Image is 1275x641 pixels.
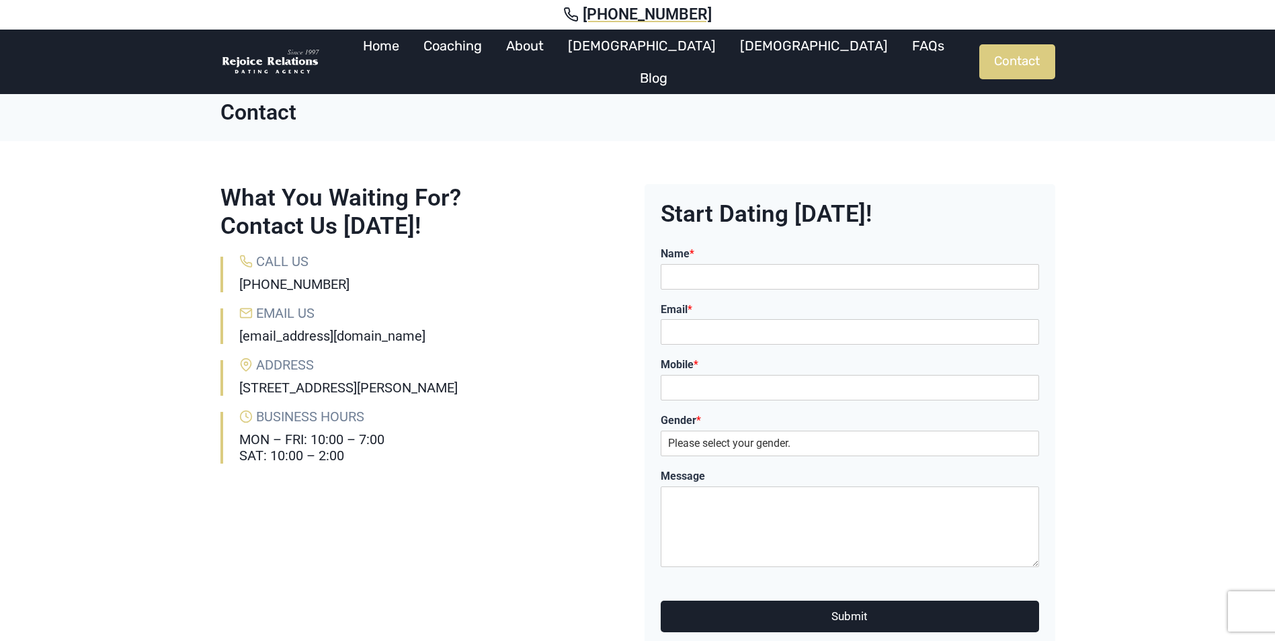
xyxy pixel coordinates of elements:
[661,200,1039,228] h2: Start Dating [DATE]!
[583,5,712,24] span: [PHONE_NUMBER]
[16,5,1259,24] a: [PHONE_NUMBER]
[661,247,1039,261] label: Name
[351,30,411,62] a: Home
[494,30,556,62] a: About
[256,253,309,269] span: Call Us
[239,328,425,344] a: [EMAIL_ADDRESS][DOMAIN_NAME]
[661,601,1039,632] button: Submit
[661,414,1039,428] label: Gender
[661,470,1039,484] label: Message
[239,380,631,396] h6: [STREET_ADDRESS][PERSON_NAME]
[256,409,364,425] span: Business Hours
[979,44,1055,79] a: Contact
[220,99,1055,125] h1: Contact
[661,358,1039,372] label: Mobile
[411,30,494,62] a: Coaching
[728,30,900,62] a: [DEMOGRAPHIC_DATA]
[220,48,321,76] img: Rejoice Relations
[661,375,1039,400] input: Mobile
[661,303,1039,317] label: Email
[256,305,315,321] span: Email Us
[239,276,349,292] a: [PHONE_NUMBER]
[328,30,979,94] nav: Primary
[239,431,631,464] h6: MON – FRI: 10:00 – 7:00 SAT: 10:00 – 2:00
[900,30,956,62] a: FAQs
[556,30,728,62] a: [DEMOGRAPHIC_DATA]
[220,184,631,241] h2: What You Waiting For? Contact Us [DATE]!
[628,62,680,94] a: Blog
[256,357,314,373] span: Address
